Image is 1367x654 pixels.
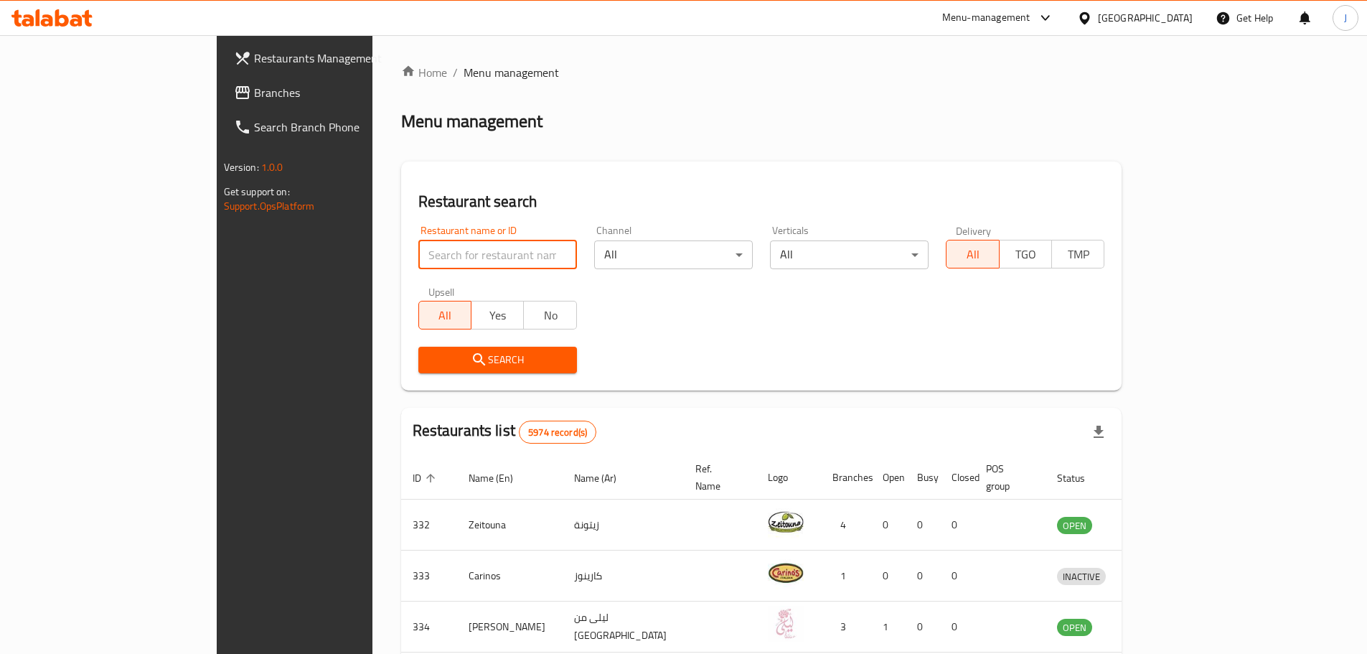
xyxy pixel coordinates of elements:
span: J [1344,10,1347,26]
a: Branches [222,75,445,110]
span: Search [430,351,565,369]
a: Support.OpsPlatform [224,197,315,215]
th: Busy [906,456,940,500]
h2: Restaurant search [418,191,1105,212]
td: 0 [940,602,974,653]
span: Search Branch Phone [254,118,433,136]
span: 5974 record(s) [520,426,596,439]
div: Menu-management [942,9,1030,27]
h2: Restaurants list [413,420,597,444]
span: Get support on: [224,182,290,201]
span: Ref. Name [695,460,739,495]
span: Name (Ar) [574,470,635,487]
div: All [594,240,753,269]
label: Delivery [956,225,992,235]
div: Total records count [519,421,596,444]
td: Carinos [457,551,563,602]
td: 0 [871,551,906,602]
div: INACTIVE [1057,568,1106,585]
span: POS group [986,460,1028,495]
th: Open [871,456,906,500]
img: Zeitouna [768,504,804,540]
span: TMP [1058,244,1099,265]
button: TGO [999,240,1052,268]
button: All [418,301,471,330]
h2: Menu management [401,110,542,133]
button: TMP [1051,240,1104,268]
td: 0 [871,500,906,551]
td: 0 [940,500,974,551]
td: 0 [906,602,940,653]
span: Version: [224,158,259,177]
td: 3 [821,602,871,653]
span: All [952,244,993,265]
span: Status [1057,470,1104,487]
th: Closed [940,456,974,500]
td: 1 [821,551,871,602]
td: 0 [906,551,940,602]
label: Upsell [428,286,455,296]
img: Carinos [768,555,804,591]
span: Yes [477,305,518,326]
span: Menu management [464,64,559,81]
span: All [425,305,466,326]
div: [GEOGRAPHIC_DATA] [1098,10,1193,26]
td: زيتونة [563,500,684,551]
td: 0 [940,551,974,602]
span: INACTIVE [1057,569,1106,585]
td: كارينوز [563,551,684,602]
th: Logo [756,456,821,500]
div: Export file [1081,415,1116,449]
a: Restaurants Management [222,41,445,75]
button: Search [418,347,577,373]
span: Branches [254,84,433,101]
div: All [770,240,929,269]
nav: breadcrumb [401,64,1122,81]
span: TGO [1005,244,1046,265]
td: 4 [821,500,871,551]
td: Zeitouna [457,500,563,551]
th: Branches [821,456,871,500]
span: No [530,305,570,326]
a: Search Branch Phone [222,110,445,144]
img: Leila Min Lebnan [768,606,804,642]
div: OPEN [1057,619,1092,636]
span: OPEN [1057,620,1092,636]
div: OPEN [1057,517,1092,534]
span: OPEN [1057,518,1092,534]
td: 1 [871,602,906,653]
td: 0 [906,500,940,551]
input: Search for restaurant name or ID.. [418,240,577,269]
span: ID [413,470,440,487]
span: Name (En) [469,470,532,487]
td: ليلى من [GEOGRAPHIC_DATA] [563,602,684,653]
button: Yes [471,301,524,330]
button: No [523,301,576,330]
button: All [946,240,999,268]
td: [PERSON_NAME] [457,602,563,653]
span: Restaurants Management [254,50,433,67]
li: / [453,64,458,81]
span: 1.0.0 [261,158,283,177]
